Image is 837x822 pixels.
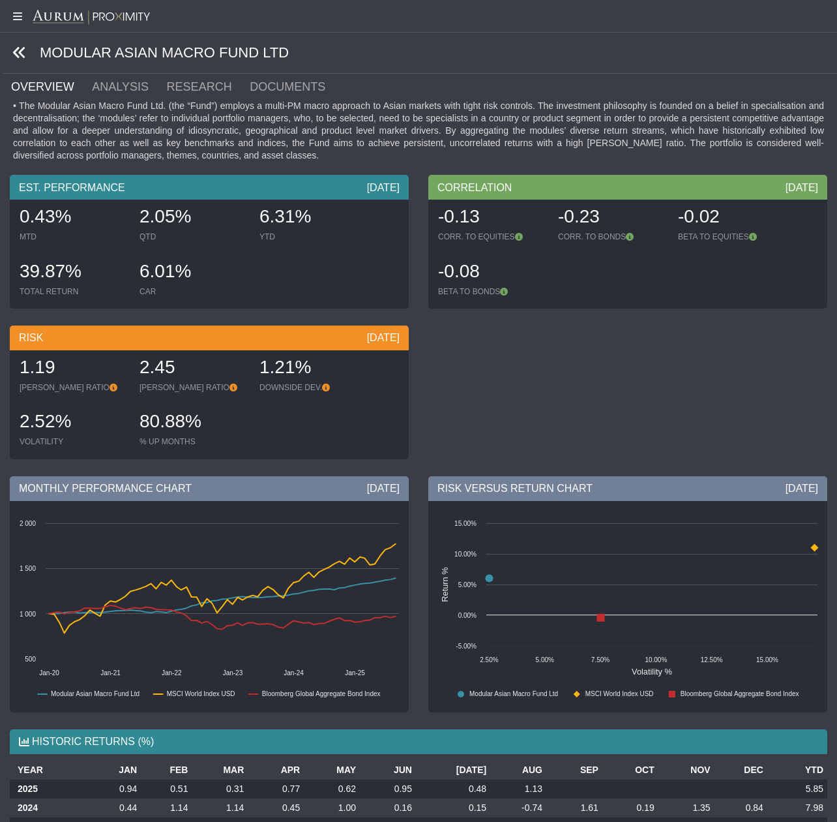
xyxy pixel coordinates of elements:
[262,690,381,697] text: Bloomberg Global Aggregate Bond Index
[162,669,182,677] text: Jan-22
[714,799,767,817] td: 0.84
[480,656,498,663] text: 2.50%
[100,669,121,677] text: Jan-21
[701,656,723,663] text: 12.50%
[223,669,243,677] text: Jan-23
[10,476,409,501] div: MONTHLY PERFORMANCE CHART
[456,643,477,650] text: -5.00%
[490,761,546,780] th: AUG
[10,761,90,780] th: YEAR
[20,206,71,226] span: 0.43%
[90,761,141,780] th: JAN
[141,799,192,817] td: 1.14
[367,331,400,345] div: [DATE]
[367,181,400,195] div: [DATE]
[681,690,799,697] text: Bloomberg Global Aggregate Bond Index
[10,100,827,162] div: • The Modular Asian Macro Fund Ltd. (the “Fund”) employs a multi-PM macro approach to Asian marke...
[20,565,36,572] text: 1 500
[304,780,360,799] td: 0.62
[20,436,126,447] div: VOLATILITY
[454,551,477,558] text: 10.00%
[167,690,235,697] text: MSCI World Index USD
[645,656,667,663] text: 10.00%
[139,286,246,297] div: CAR
[10,74,91,100] a: OVERVIEW
[546,761,602,780] th: SEP
[139,436,246,447] div: % UP MONTHS
[33,10,150,25] img: Aurum-Proximity%20white.svg
[248,761,304,780] th: APR
[90,799,141,817] td: 0.44
[558,232,665,242] div: CORR. TO BONDS
[786,181,818,195] div: [DATE]
[20,520,36,527] text: 2 000
[304,761,360,780] th: MAY
[767,761,827,780] th: YTD
[141,761,192,780] th: FEB
[536,656,554,663] text: 5.00%
[20,382,126,393] div: [PERSON_NAME] RATIO
[345,669,365,677] text: Jan-25
[25,656,36,663] text: 500
[20,409,126,436] div: 2.52%
[416,780,490,799] td: 0.48
[139,355,246,382] div: 2.45
[440,567,450,601] text: Return %
[632,667,672,677] text: Volatility %
[454,520,477,527] text: 15.00%
[20,355,126,382] div: 1.19
[141,780,192,799] td: 0.51
[259,204,366,232] div: 6.31%
[490,780,546,799] td: 1.13
[438,232,545,242] div: CORR. TO EQUITIES
[91,74,165,100] a: ANALYSIS
[90,780,141,799] td: 0.94
[259,382,366,393] div: DOWNSIDE DEV.
[438,259,545,286] div: -0.08
[591,656,609,663] text: 7.50%
[438,206,480,226] span: -0.13
[360,780,416,799] td: 0.95
[438,286,545,297] div: BETA TO BONDS
[678,232,785,242] div: BETA TO EQUITIES
[259,232,366,242] div: YTD
[10,799,90,817] th: 2024
[192,799,248,817] td: 1.14
[304,799,360,817] td: 1.00
[284,669,304,677] text: Jan-24
[602,761,658,780] th: OCT
[602,799,658,817] td: 0.19
[658,799,714,817] td: 1.35
[139,206,191,226] span: 2.05%
[756,656,778,663] text: 15.00%
[139,382,246,393] div: [PERSON_NAME] RATIO
[20,286,126,297] div: TOTAL RETURN
[546,799,602,817] td: 1.61
[10,175,409,200] div: EST. PERFORMANCE
[585,690,654,697] text: MSCI World Index USD
[139,409,246,436] div: 80.88%
[248,780,304,799] td: 0.77
[428,476,827,501] div: RISK VERSUS RETURN CHART
[416,761,490,780] th: [DATE]
[458,581,477,588] text: 5.00%
[139,259,246,286] div: 6.01%
[360,761,416,780] th: JUN
[678,204,785,232] div: -0.02
[490,799,546,817] td: -0.74
[786,481,818,496] div: [DATE]
[259,355,366,382] div: 1.21%
[139,232,246,242] div: QTD
[360,799,416,817] td: 0.16
[767,780,827,799] td: 5.85
[469,690,558,697] text: Modular Asian Macro Fund Ltd
[20,611,36,618] text: 1 000
[20,232,126,242] div: MTD
[558,204,665,232] div: -0.23
[10,326,409,350] div: RISK
[39,669,59,677] text: Jan-20
[51,690,139,697] text: Modular Asian Macro Fund Ltd
[192,780,248,799] td: 0.31
[166,74,249,100] a: RESEARCH
[458,612,477,619] text: 0.00%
